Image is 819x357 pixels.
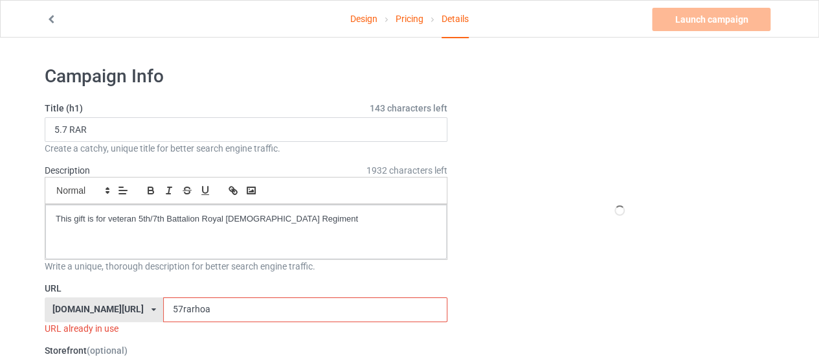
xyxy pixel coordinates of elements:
a: Pricing [396,1,423,37]
label: Storefront [45,344,447,357]
span: 143 characters left [370,102,447,115]
label: URL [45,282,447,295]
a: Design [350,1,377,37]
span: (optional) [87,345,128,356]
span: 1932 characters left [366,164,447,177]
h1: Campaign Info [45,65,447,88]
div: Write a unique, thorough description for better search engine traffic. [45,260,447,273]
label: Title (h1) [45,102,447,115]
p: This gift is for veteran 5th/7th Battalion Royal [DEMOGRAPHIC_DATA] Regiment [56,213,436,225]
div: URL already in use [45,322,447,335]
div: Create a catchy, unique title for better search engine traffic. [45,142,447,155]
div: Details [442,1,469,38]
div: [DOMAIN_NAME][URL] [52,305,144,314]
label: Description [45,165,90,176]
